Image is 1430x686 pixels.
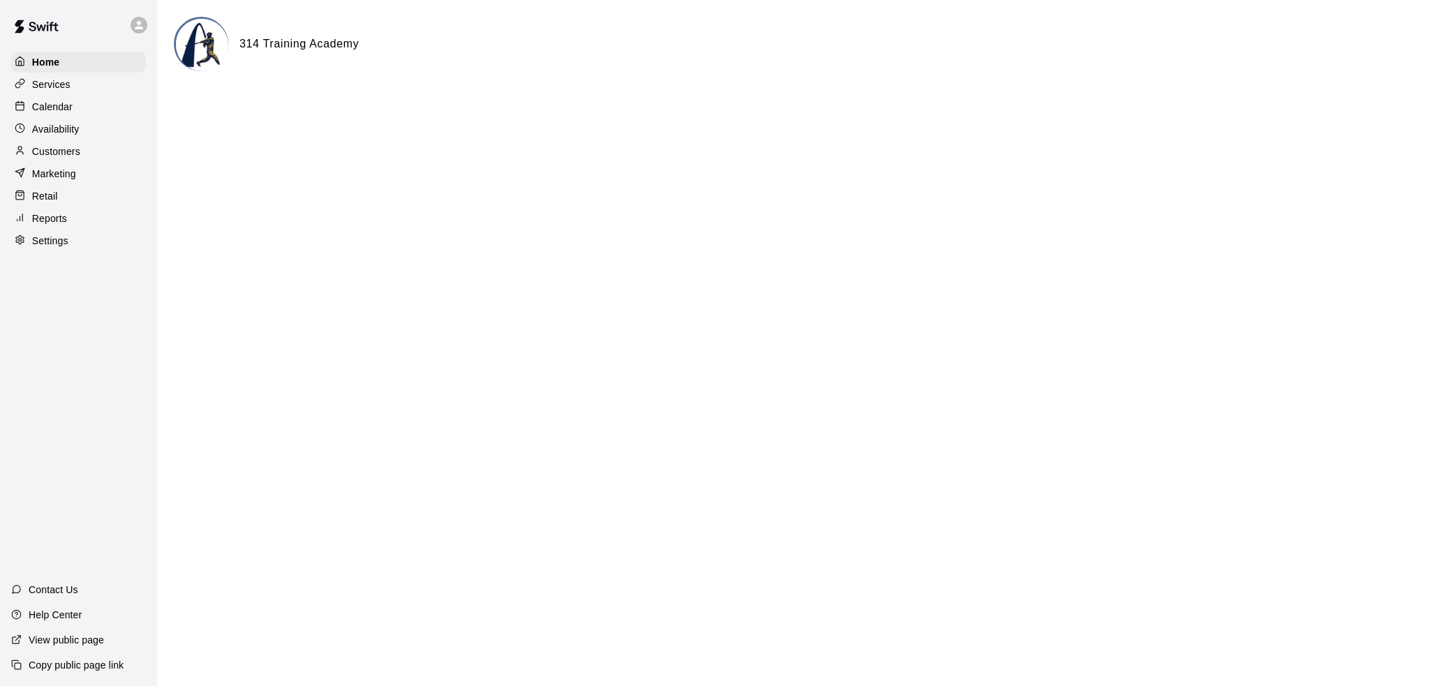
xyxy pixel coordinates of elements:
[11,96,146,117] a: Calendar
[32,100,73,114] p: Calendar
[32,77,71,91] p: Services
[32,122,80,136] p: Availability
[32,234,68,248] p: Settings
[29,583,78,597] p: Contact Us
[176,19,228,71] img: 314 Training Academy logo
[29,608,82,622] p: Help Center
[32,144,80,158] p: Customers
[11,208,146,229] a: Reports
[32,189,58,203] p: Retail
[29,633,104,647] p: View public page
[32,211,67,225] p: Reports
[32,167,76,181] p: Marketing
[11,186,146,207] a: Retail
[11,163,146,184] a: Marketing
[239,35,359,53] h6: 314 Training Academy
[11,74,146,95] a: Services
[11,52,146,73] a: Home
[11,119,146,140] a: Availability
[29,658,124,672] p: Copy public page link
[32,55,60,69] p: Home
[11,141,146,162] a: Customers
[11,230,146,251] a: Settings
